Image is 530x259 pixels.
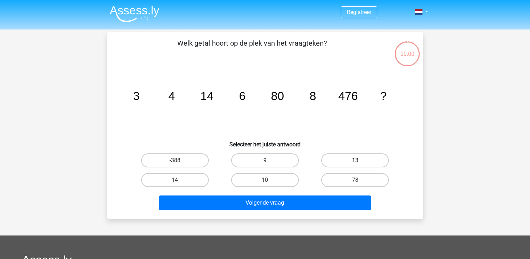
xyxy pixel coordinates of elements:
label: 9 [231,153,299,167]
p: Welk getal hoort op de plek van het vraagteken? [118,38,386,59]
tspan: 14 [200,89,213,102]
tspan: 6 [239,89,246,102]
label: 10 [231,173,299,187]
tspan: 80 [271,89,284,102]
button: Volgende vraag [159,195,371,210]
a: Registreer [347,9,371,15]
label: -388 [141,153,209,167]
div: 00:00 [394,41,420,58]
label: 78 [321,173,389,187]
tspan: 3 [133,89,139,102]
label: 14 [141,173,209,187]
tspan: 8 [309,89,316,102]
h6: Selecteer het juiste antwoord [118,135,412,148]
tspan: 4 [168,89,175,102]
tspan: ? [380,89,387,102]
tspan: 476 [338,89,358,102]
img: Assessly [110,6,159,22]
label: 13 [321,153,389,167]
